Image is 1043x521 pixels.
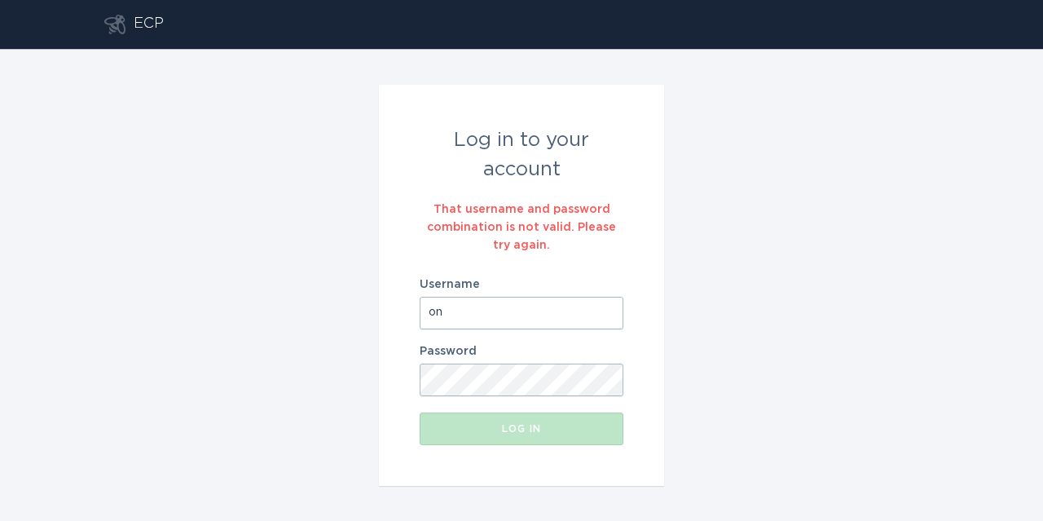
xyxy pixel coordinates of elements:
button: Log in [420,413,623,445]
label: Username [420,279,623,290]
div: Log in to your account [420,126,623,184]
div: ECP [134,15,164,34]
div: Log in [428,424,615,434]
div: That username and password combination is not valid. Please try again. [420,201,623,254]
label: Password [420,346,623,357]
button: Go to dashboard [104,15,125,34]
